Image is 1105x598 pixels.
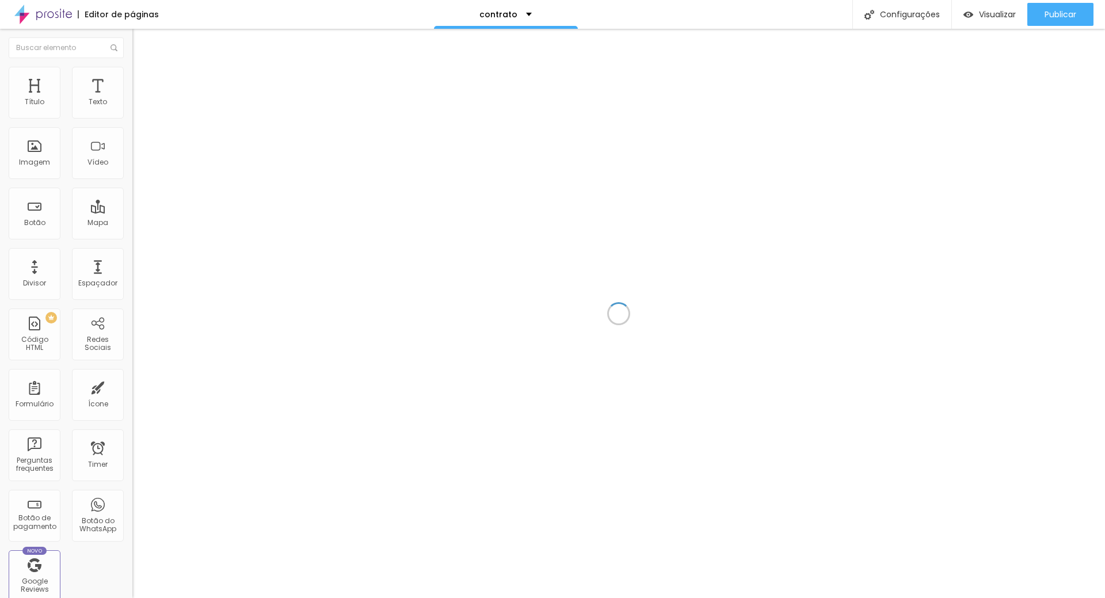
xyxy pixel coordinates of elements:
img: Icone [110,44,117,51]
div: Novo [22,547,47,555]
div: Vídeo [87,158,108,166]
span: Publicar [1045,10,1076,19]
span: Visualizar [979,10,1016,19]
div: Botão [24,219,45,227]
div: Código HTML [12,336,57,352]
img: view-1.svg [963,10,973,20]
div: Botão do WhatsApp [75,517,120,534]
div: Espaçador [78,279,117,287]
div: Mapa [87,219,108,227]
div: Divisor [23,279,46,287]
div: Perguntas frequentes [12,456,57,473]
input: Buscar elemento [9,37,124,58]
div: Google Reviews [12,577,57,594]
div: Formulário [16,400,54,408]
div: Editor de páginas [78,10,159,18]
div: Título [25,98,44,106]
div: Botão de pagamento [12,514,57,531]
div: Imagem [19,158,50,166]
button: Publicar [1027,3,1093,26]
div: Ícone [88,400,108,408]
p: contrato [479,10,517,18]
div: Texto [89,98,107,106]
button: Visualizar [952,3,1027,26]
div: Timer [88,460,108,469]
img: Icone [864,10,874,20]
div: Redes Sociais [75,336,120,352]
